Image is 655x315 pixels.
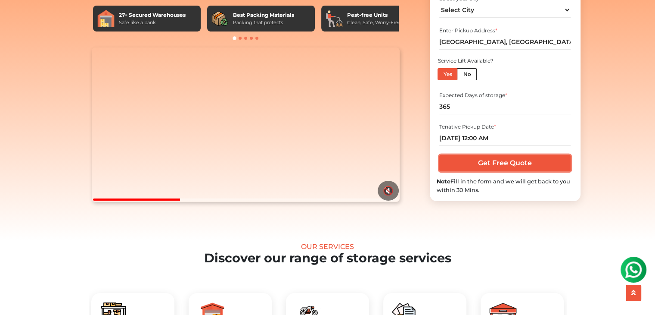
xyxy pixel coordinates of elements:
video: Your browser does not support the video tag. [92,47,400,202]
b: Note [437,178,450,185]
button: 🔇 [378,181,399,201]
div: Service Lift Available? [438,57,497,65]
div: Packing that protects [233,19,294,26]
input: Pickup date [439,131,571,146]
div: Enter Pickup Address [439,27,571,35]
div: Pest-free Units [347,11,401,19]
div: Our Services [26,243,629,251]
img: whatsapp-icon.svg [9,9,26,26]
h2: Discover our range of storage services [26,251,629,266]
div: Clean, Safe, Worry-Free [347,19,401,26]
input: Get Free Quote [439,155,571,171]
div: Best Packing Materials [233,11,294,19]
button: scroll up [626,285,641,301]
label: No [457,68,477,80]
input: Select Building or Nearest Landmark [439,35,571,50]
div: Safe like a bank [119,19,186,26]
div: 27+ Secured Warehouses [119,11,186,19]
img: Best Packing Materials [211,10,229,27]
div: Fill in the form and we will get back to you within 30 Mins. [437,177,574,194]
div: Expected Days of storage [439,91,571,99]
label: Yes [438,68,457,80]
input: Ex: 365 [439,99,571,114]
img: Pest-free Units [326,10,343,27]
img: 27+ Secured Warehouses [97,10,115,27]
div: Tenative Pickup Date [439,123,571,131]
